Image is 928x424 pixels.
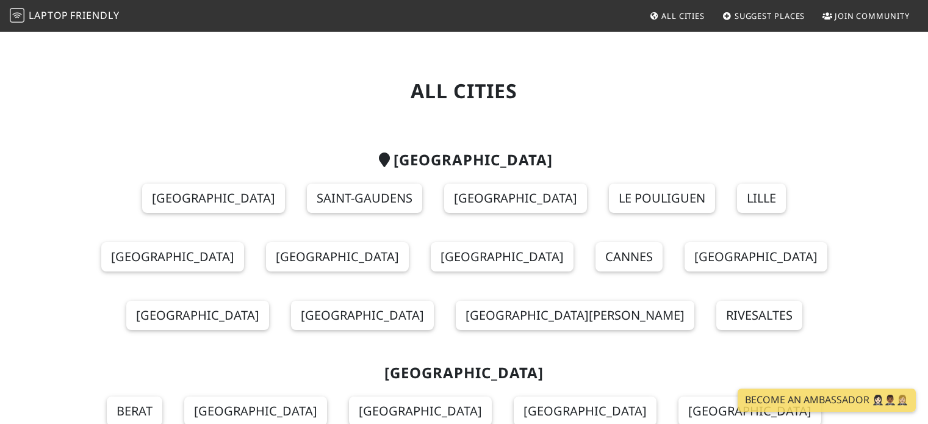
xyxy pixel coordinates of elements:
span: Join Community [835,10,910,21]
h2: [GEOGRAPHIC_DATA] [69,364,860,382]
span: All Cities [661,10,705,21]
span: Suggest Places [735,10,805,21]
a: Become an Ambassador 🤵🏻‍♀️🤵🏾‍♂️🤵🏼‍♀️ [738,389,916,412]
a: Cannes [595,242,663,271]
a: [GEOGRAPHIC_DATA] [126,301,269,330]
a: [GEOGRAPHIC_DATA] [266,242,409,271]
a: [GEOGRAPHIC_DATA] [444,184,587,213]
a: [GEOGRAPHIC_DATA][PERSON_NAME] [456,301,694,330]
h2: [GEOGRAPHIC_DATA] [69,151,860,169]
a: Lille [737,184,786,213]
a: Join Community [818,5,915,27]
span: Friendly [70,9,119,22]
img: LaptopFriendly [10,8,24,23]
a: [GEOGRAPHIC_DATA] [101,242,244,271]
h1: All Cities [69,79,860,102]
a: LaptopFriendly LaptopFriendly [10,5,120,27]
span: Laptop [29,9,68,22]
a: [GEOGRAPHIC_DATA] [291,301,434,330]
a: Le Pouliguen [609,184,715,213]
a: Rivesaltes [716,301,802,330]
a: [GEOGRAPHIC_DATA] [431,242,574,271]
a: Saint-Gaudens [307,184,422,213]
a: All Cities [644,5,710,27]
a: Suggest Places [718,5,810,27]
a: [GEOGRAPHIC_DATA] [142,184,285,213]
a: [GEOGRAPHIC_DATA] [685,242,827,271]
